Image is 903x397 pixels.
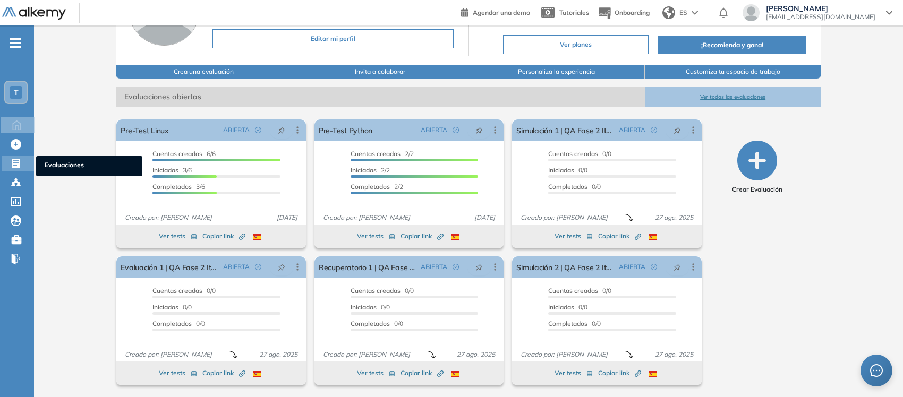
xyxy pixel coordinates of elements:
[159,367,197,379] button: Ver tests
[732,141,782,194] button: Crear Evaluación
[619,262,645,272] span: ABIERTA
[666,122,689,139] button: pushpin
[559,8,589,16] span: Tutoriales
[870,364,883,377] span: message
[253,371,261,377] img: ESP
[255,127,261,133] span: check-circle
[453,264,459,270] span: check-circle
[401,230,444,243] button: Copiar link
[401,368,444,378] span: Copiar link
[351,320,403,327] span: 0/0
[666,258,689,275] button: pushpin
[548,183,587,191] span: Completados
[401,367,444,379] button: Copiar link
[357,367,395,379] button: Ver tests
[278,263,285,271] span: pushpin
[121,119,168,141] a: Pre-Test Linux
[255,264,261,270] span: check-circle
[467,122,491,139] button: pushpin
[548,303,574,311] span: Iniciadas
[270,122,293,139] button: pushpin
[651,127,657,133] span: check-circle
[548,166,574,174] span: Iniciadas
[121,213,216,222] span: Creado por: [PERSON_NAME]
[152,166,192,174] span: 3/6
[351,303,377,311] span: Iniciadas
[548,287,611,295] span: 0/0
[116,87,644,107] span: Evaluaciones abiertas
[351,320,390,327] span: Completados
[292,65,468,79] button: Invita a colaborar
[357,230,395,243] button: Ver tests
[202,367,245,379] button: Copiar link
[255,350,302,359] span: 27 ago. 2025
[10,42,21,44] i: -
[152,287,202,295] span: Cuentas creadas
[548,183,601,191] span: 0/0
[453,127,459,133] span: check-circle
[548,150,598,158] span: Cuentas creadas
[451,234,459,240] img: ESP
[319,256,417,278] a: Recuperatorio 1 | QA Fase 2 Iteración 3
[598,2,650,24] button: Onboarding
[421,262,447,272] span: ABIERTA
[202,368,245,378] span: Copiar link
[662,6,675,19] img: world
[615,8,650,16] span: Onboarding
[152,150,216,158] span: 6/6
[351,183,390,191] span: Completados
[503,35,649,54] button: Ver planes
[470,213,499,222] span: [DATE]
[421,125,447,135] span: ABIERTA
[548,166,587,174] span: 0/0
[468,65,645,79] button: Personaliza la experiencia
[152,183,205,191] span: 3/6
[516,256,615,278] a: Simulación 2 | QA Fase 2 Iteración 3
[766,4,875,13] span: [PERSON_NAME]
[278,126,285,134] span: pushpin
[766,13,875,21] span: [EMAIL_ADDRESS][DOMAIN_NAME]
[548,303,587,311] span: 0/0
[152,303,192,311] span: 0/0
[651,213,697,222] span: 27 ago. 2025
[2,7,66,20] img: Logo
[645,87,821,107] button: Ver todas las evaluaciones
[548,320,601,327] span: 0/0
[116,65,292,79] button: Crea una evaluación
[319,213,414,222] span: Creado por: [PERSON_NAME]
[674,126,681,134] span: pushpin
[152,287,216,295] span: 0/0
[351,166,377,174] span: Iniciadas
[121,256,219,278] a: Evaluación 1 | QA Fase 2 Iteración 3
[619,125,645,135] span: ABIERTA
[649,371,657,377] img: ESP
[152,150,202,158] span: Cuentas creadas
[732,185,782,194] span: Crear Evaluación
[351,150,414,158] span: 2/2
[475,263,483,271] span: pushpin
[555,367,593,379] button: Ver tests
[121,350,216,359] span: Creado por: [PERSON_NAME]
[319,119,372,141] a: Pre-Test Python
[548,320,587,327] span: Completados
[548,150,611,158] span: 0/0
[598,230,641,243] button: Copiar link
[658,36,806,54] button: ¡Recomienda y gana!
[152,166,178,174] span: Iniciadas
[159,230,197,243] button: Ver tests
[202,230,245,243] button: Copiar link
[223,125,250,135] span: ABIERTA
[461,5,530,18] a: Agendar una demo
[548,287,598,295] span: Cuentas creadas
[152,320,205,327] span: 0/0
[451,371,459,377] img: ESP
[351,287,401,295] span: Cuentas creadas
[152,320,192,327] span: Completados
[679,8,687,18] span: ES
[212,29,453,48] button: Editar mi perfil
[453,350,499,359] span: 27 ago. 2025
[649,234,657,240] img: ESP
[516,350,612,359] span: Creado por: [PERSON_NAME]
[401,231,444,241] span: Copiar link
[223,262,250,272] span: ABIERTA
